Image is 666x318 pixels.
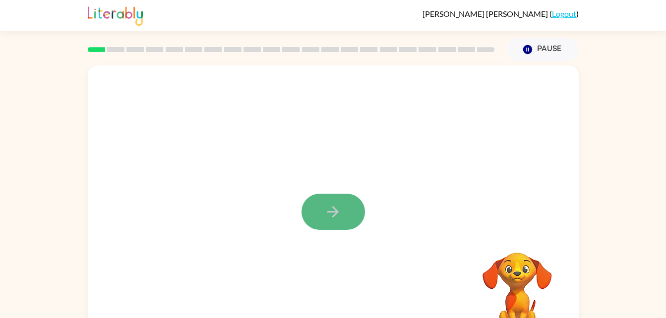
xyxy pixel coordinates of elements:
[552,9,576,18] a: Logout
[423,9,549,18] span: [PERSON_NAME] [PERSON_NAME]
[88,4,143,26] img: Literably
[507,38,579,61] button: Pause
[423,9,579,18] div: ( )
